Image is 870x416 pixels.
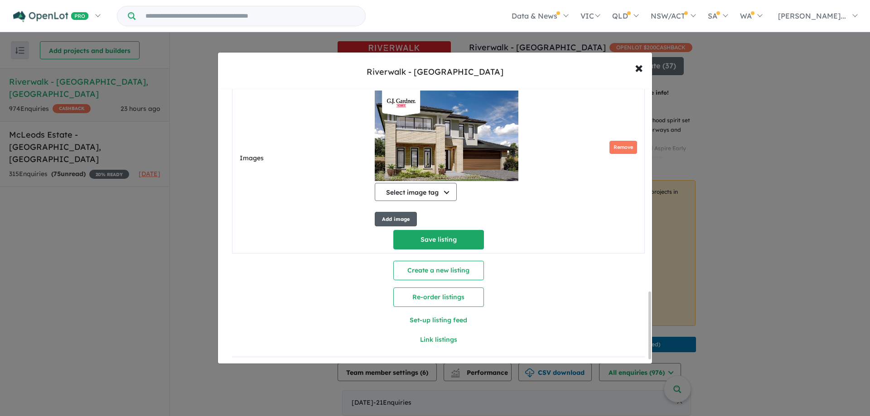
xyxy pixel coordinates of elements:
label: Images [240,153,371,164]
input: Try estate name, suburb, builder or developer [137,6,363,26]
button: Select image tag [375,183,457,201]
span: × [635,57,643,77]
button: Re-order listings [393,287,484,307]
button: Add image [375,212,417,227]
button: Link listings [335,330,542,349]
img: Openlot PRO Logo White [13,11,89,22]
button: Create a new listing [393,261,484,280]
button: Set-up listing feed [335,311,542,330]
button: Remove [609,141,637,154]
button: Save listing [393,230,484,249]
img: Z [375,91,518,181]
span: [PERSON_NAME]... [778,11,846,20]
div: Riverwalk - [GEOGRAPHIC_DATA] [367,66,503,78]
